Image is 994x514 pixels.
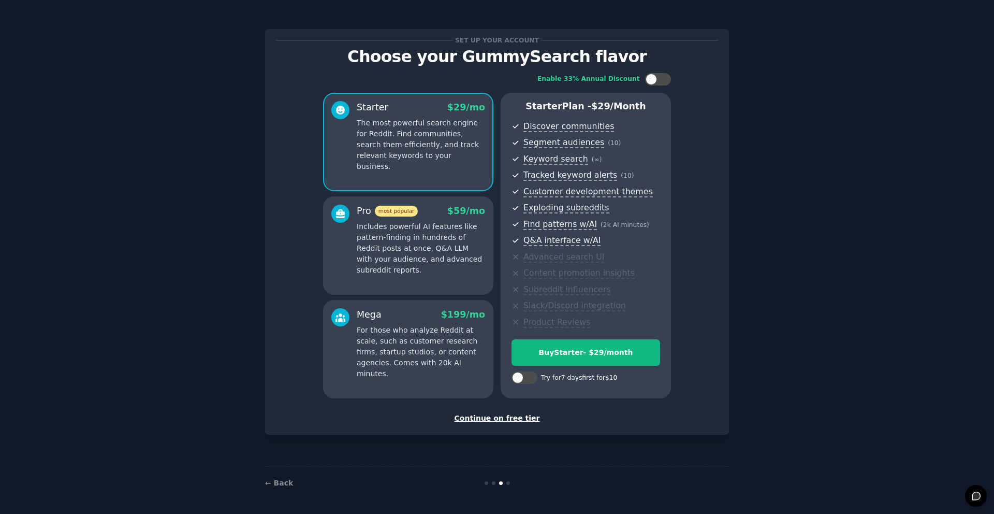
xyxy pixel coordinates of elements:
div: Starter [357,101,388,114]
p: Choose your GummySearch flavor [276,48,718,66]
span: $ 29 /mo [447,102,485,112]
span: Find patterns w/AI [523,219,597,230]
div: Continue on free tier [276,413,718,424]
span: ( 10 ) [608,139,621,147]
span: Discover communities [523,121,614,132]
span: ( 2k AI minutes ) [601,221,649,229]
p: The most powerful search engine for Reddit. Find communities, search them efficiently, and track ... [357,118,485,172]
span: Set up your account [454,35,541,46]
div: Buy Starter - $ 29 /month [512,347,660,358]
div: Pro [357,205,418,218]
p: For those who analyze Reddit at scale, such as customer research firms, startup studios, or conte... [357,325,485,379]
span: Exploding subreddits [523,203,609,213]
span: Advanced search UI [523,252,604,263]
p: Includes powerful AI features like pattern-finding in hundreds of Reddit posts at once, Q&A LLM w... [357,221,485,276]
span: Content promotion insights [523,268,635,279]
p: Starter Plan - [511,100,660,113]
div: Enable 33% Annual Discount [537,75,640,84]
div: Mega [357,308,382,321]
button: BuyStarter- $29/month [511,339,660,366]
span: Q&A interface w/AI [523,235,601,246]
span: Segment audiences [523,137,604,148]
span: $ 29 /month [591,101,646,111]
div: Try for 7 days first for $10 [541,374,617,383]
a: ← Back [265,479,293,487]
span: Slack/Discord integration [523,301,626,311]
span: Keyword search [523,154,588,165]
span: $ 59 /mo [447,206,485,216]
span: Customer development themes [523,187,653,197]
span: ( ∞ ) [592,156,602,163]
span: most popular [375,206,418,217]
span: Tracked keyword alerts [523,170,617,181]
span: ( 10 ) [621,172,634,179]
span: Subreddit influencers [523,284,610,295]
span: Product Reviews [523,317,590,328]
span: $ 199 /mo [441,309,485,320]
